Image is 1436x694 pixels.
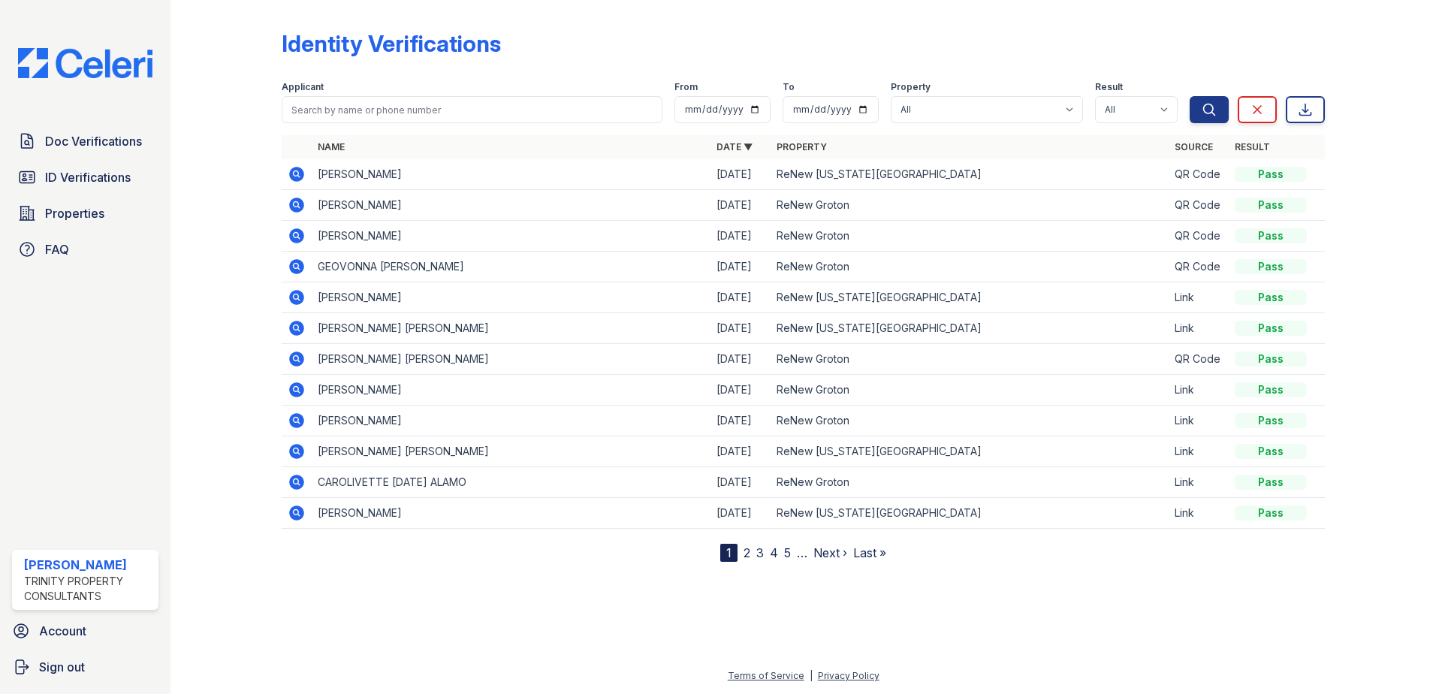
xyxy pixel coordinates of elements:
a: Source [1175,141,1213,152]
label: From [674,81,698,93]
td: Link [1169,436,1229,467]
div: Identity Verifications [282,30,501,57]
span: FAQ [45,240,69,258]
a: Property [777,141,827,152]
td: QR Code [1169,221,1229,252]
a: 4 [770,545,778,560]
div: Pass [1235,444,1307,459]
td: [DATE] [710,252,771,282]
div: Trinity Property Consultants [24,574,152,604]
td: Link [1169,467,1229,498]
td: ReNew Groton [771,252,1169,282]
td: CAROLIVETTE [DATE] ALAMO [312,467,710,498]
div: Pass [1235,198,1307,213]
span: ID Verifications [45,168,131,186]
div: Pass [1235,352,1307,367]
td: ReNew [US_STATE][GEOGRAPHIC_DATA] [771,313,1169,344]
div: Pass [1235,505,1307,520]
div: [PERSON_NAME] [24,556,152,574]
td: [DATE] [710,375,771,406]
td: ReNew [US_STATE][GEOGRAPHIC_DATA] [771,436,1169,467]
a: Last » [853,545,886,560]
td: [DATE] [710,159,771,190]
img: CE_Logo_Blue-a8612792a0a2168367f1c8372b55b34899dd931a85d93a1a3d3e32e68fde9ad4.png [6,48,164,78]
td: [DATE] [710,221,771,252]
td: [PERSON_NAME] [312,282,710,313]
td: [PERSON_NAME] [312,406,710,436]
td: Link [1169,375,1229,406]
td: Link [1169,313,1229,344]
td: Link [1169,282,1229,313]
a: Next › [813,545,847,560]
div: Pass [1235,475,1307,490]
td: QR Code [1169,190,1229,221]
label: Applicant [282,81,324,93]
span: Sign out [39,658,85,676]
td: QR Code [1169,252,1229,282]
a: Properties [12,198,158,228]
a: Account [6,616,164,646]
a: Privacy Policy [818,670,879,681]
td: ReNew Groton [771,344,1169,375]
div: Pass [1235,290,1307,305]
span: Doc Verifications [45,132,142,150]
a: FAQ [12,234,158,264]
td: [DATE] [710,498,771,529]
div: | [810,670,813,681]
td: [PERSON_NAME] [312,375,710,406]
div: 1 [720,544,738,562]
div: Pass [1235,167,1307,182]
td: [PERSON_NAME] [312,221,710,252]
div: Pass [1235,259,1307,274]
td: [DATE] [710,344,771,375]
a: 5 [784,545,791,560]
td: [DATE] [710,467,771,498]
td: QR Code [1169,344,1229,375]
a: 2 [744,545,750,560]
label: Property [891,81,931,93]
a: ID Verifications [12,162,158,192]
div: Pass [1235,228,1307,243]
div: Pass [1235,413,1307,428]
div: Pass [1235,382,1307,397]
td: [DATE] [710,436,771,467]
td: Link [1169,498,1229,529]
td: [DATE] [710,313,771,344]
td: ReNew [US_STATE][GEOGRAPHIC_DATA] [771,282,1169,313]
td: [DATE] [710,190,771,221]
a: Doc Verifications [12,126,158,156]
span: Account [39,622,86,640]
span: Properties [45,204,104,222]
td: [PERSON_NAME] [312,190,710,221]
a: Sign out [6,652,164,682]
a: Date ▼ [716,141,753,152]
span: … [797,544,807,562]
td: [PERSON_NAME] [PERSON_NAME] [312,436,710,467]
td: ReNew Groton [771,190,1169,221]
td: ReNew Groton [771,221,1169,252]
div: Pass [1235,321,1307,336]
td: [PERSON_NAME] [PERSON_NAME] [312,344,710,375]
input: Search by name or phone number [282,96,662,123]
td: [PERSON_NAME] [312,159,710,190]
td: Link [1169,406,1229,436]
td: [PERSON_NAME] [312,498,710,529]
td: ReNew Groton [771,406,1169,436]
td: ReNew Groton [771,467,1169,498]
td: [DATE] [710,282,771,313]
a: 3 [756,545,764,560]
label: To [783,81,795,93]
a: Result [1235,141,1270,152]
td: [PERSON_NAME] [PERSON_NAME] [312,313,710,344]
td: ReNew [US_STATE][GEOGRAPHIC_DATA] [771,498,1169,529]
label: Result [1095,81,1123,93]
iframe: chat widget [1373,634,1421,679]
td: ReNew Groton [771,375,1169,406]
td: QR Code [1169,159,1229,190]
td: GEOVONNA [PERSON_NAME] [312,252,710,282]
td: ReNew [US_STATE][GEOGRAPHIC_DATA] [771,159,1169,190]
a: Terms of Service [728,670,804,681]
a: Name [318,141,345,152]
td: [DATE] [710,406,771,436]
